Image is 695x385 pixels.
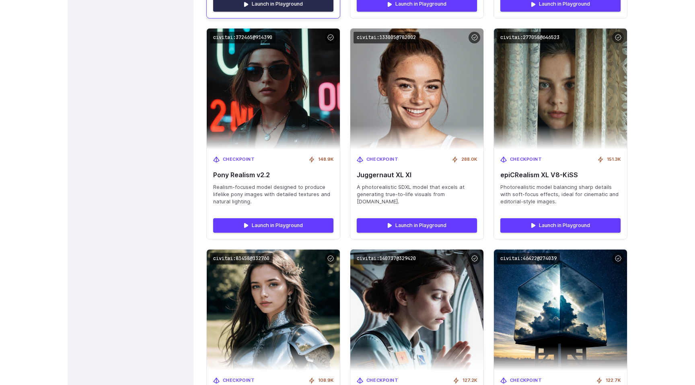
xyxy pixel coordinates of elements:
[463,377,477,384] span: 127.2K
[357,184,477,205] span: A photorealistic SDXL model that excels at generating true-to-life visuals from [DOMAIN_NAME].
[357,218,477,233] a: Launch in Playground
[210,32,276,43] code: civitai:372465@914390
[213,171,333,179] span: Pony Realism v2.2
[606,377,621,384] span: 122.7K
[207,250,340,371] img: AbsoluteReality v1.8.1
[354,253,419,264] code: civitai:140737@329420
[354,32,419,43] code: civitai:133005@782002
[461,156,477,163] span: 288.0K
[357,171,477,179] span: Juggernaut XL XI
[500,171,621,179] span: epiCRealism XL V8-KiSS
[500,184,621,205] span: Photorealistic model balancing sharp details with soft-focus effects, ideal for cinematic and edi...
[210,253,273,264] code: civitai:81458@132760
[223,156,255,163] span: Checkpoint
[223,377,255,384] span: Checkpoint
[318,156,333,163] span: 148.9K
[510,156,542,163] span: Checkpoint
[213,184,333,205] span: Realism-focused model designed to produce lifelike pony images with detailed textures and natural...
[207,29,340,149] img: Pony Realism v2.2
[494,250,627,371] img: Juggernaut Reborn
[607,156,621,163] span: 151.3K
[500,218,621,233] a: Launch in Playground
[497,32,563,43] code: civitai:277058@646523
[318,377,333,384] span: 108.9K
[494,29,627,149] img: epiCRealism XL V8-KiSS
[497,253,560,264] code: civitai:46422@274039
[366,156,399,163] span: Checkpoint
[350,250,483,371] img: AlbedoBase XL v2.1
[366,377,399,384] span: Checkpoint
[213,218,333,233] a: Launch in Playground
[510,377,542,384] span: Checkpoint
[350,29,483,149] img: Juggernaut XL XI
